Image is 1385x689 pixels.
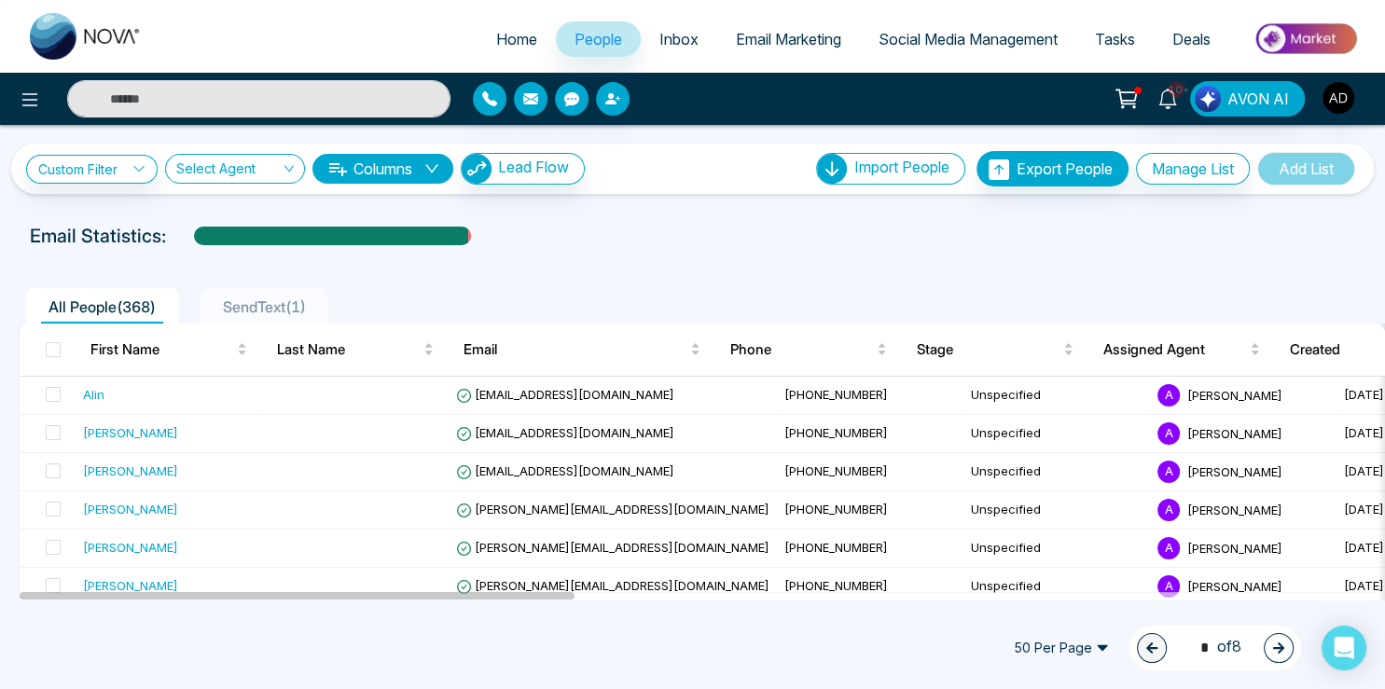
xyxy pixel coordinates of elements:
div: Alin [83,385,104,404]
div: [PERSON_NAME] [83,500,178,518]
span: [DATE] [1344,387,1384,402]
span: [PHONE_NUMBER] [784,540,888,555]
span: [DATE] [1344,425,1384,440]
img: Market-place.gif [1239,18,1374,60]
span: [PERSON_NAME] [1187,578,1282,593]
button: Lead Flow [461,153,585,185]
img: Lead Flow [462,154,492,184]
span: down [424,161,439,176]
span: People [575,30,622,48]
span: [PHONE_NUMBER] [784,425,888,440]
span: Home [496,30,537,48]
th: First Name [76,324,262,376]
a: 10+ [1145,81,1190,114]
div: Open Intercom Messenger [1322,626,1366,670]
span: [EMAIL_ADDRESS][DOMAIN_NAME] [456,425,674,440]
img: Nova CRM Logo [30,13,142,60]
td: Unspecified [963,568,1150,606]
span: [DATE] [1344,578,1384,593]
span: Assigned Agent [1103,338,1246,361]
span: A [1157,384,1180,407]
span: 10+ [1168,81,1184,98]
span: A [1157,499,1180,521]
span: [EMAIL_ADDRESS][DOMAIN_NAME] [456,463,674,478]
span: [PHONE_NUMBER] [784,502,888,517]
button: Columnsdown [312,154,453,184]
div: [PERSON_NAME] [83,538,178,557]
a: People [556,21,641,57]
th: Email [449,324,715,376]
span: Export People [1017,159,1113,178]
img: Lead Flow [1195,86,1221,112]
span: A [1157,537,1180,559]
span: Tasks [1095,30,1135,48]
a: Tasks [1076,21,1154,57]
span: [PHONE_NUMBER] [784,387,888,402]
div: [PERSON_NAME] [83,462,178,480]
span: Inbox [659,30,699,48]
th: Assigned Agent [1088,324,1275,376]
a: Home [478,21,556,57]
span: [PERSON_NAME] [1187,540,1282,555]
span: A [1157,461,1180,483]
button: AVON AI [1190,81,1305,117]
p: Email Statistics: [30,222,166,250]
span: [PERSON_NAME] [1187,463,1282,478]
a: Deals [1154,21,1229,57]
span: A [1157,422,1180,445]
span: Last Name [277,338,420,361]
span: Deals [1172,30,1211,48]
span: Email [464,338,686,361]
span: SendText ( 1 ) [215,297,313,316]
span: [PERSON_NAME] [1187,502,1282,517]
span: [PHONE_NUMBER] [784,463,888,478]
button: Manage List [1136,153,1250,185]
span: 50 Per Page [1001,633,1122,663]
span: [PERSON_NAME][EMAIL_ADDRESS][DOMAIN_NAME] [456,540,769,555]
div: [PERSON_NAME] [83,423,178,442]
span: AVON AI [1227,88,1289,110]
span: Email Marketing [736,30,841,48]
span: All People ( 368 ) [41,297,163,316]
th: Last Name [262,324,449,376]
span: of 8 [1189,635,1241,660]
span: [DATE] [1344,540,1384,555]
span: Lead Flow [498,158,569,176]
span: Social Media Management [879,30,1058,48]
span: [PHONE_NUMBER] [784,578,888,593]
span: [PERSON_NAME] [1187,425,1282,440]
span: [PERSON_NAME] [1187,387,1282,402]
span: [PERSON_NAME][EMAIL_ADDRESS][DOMAIN_NAME] [456,578,769,593]
a: Email Marketing [717,21,860,57]
td: Unspecified [963,453,1150,491]
a: Lead FlowLead Flow [453,153,585,185]
a: Social Media Management [860,21,1076,57]
span: Import People [854,158,949,176]
span: Stage [917,338,1060,361]
a: Custom Filter [26,155,158,184]
td: Unspecified [963,415,1150,453]
img: User Avatar [1323,82,1354,114]
span: [DATE] [1344,502,1384,517]
span: Phone [730,338,873,361]
span: [EMAIL_ADDRESS][DOMAIN_NAME] [456,387,674,402]
td: Unspecified [963,530,1150,568]
th: Stage [902,324,1088,376]
span: [PERSON_NAME][EMAIL_ADDRESS][DOMAIN_NAME] [456,502,769,517]
td: Unspecified [963,491,1150,530]
td: Unspecified [963,377,1150,415]
span: First Name [90,338,233,361]
a: Inbox [641,21,717,57]
th: Phone [715,324,902,376]
span: [DATE] [1344,463,1384,478]
div: [PERSON_NAME] [83,576,178,595]
span: A [1157,575,1180,598]
button: Export People [976,151,1129,186]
